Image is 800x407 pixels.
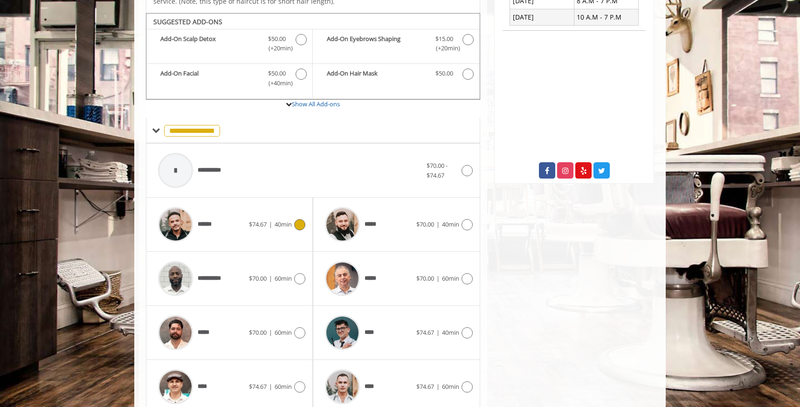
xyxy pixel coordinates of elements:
[435,69,453,78] span: $50.00
[249,382,267,391] span: $74.67
[153,17,222,26] b: SUGGESTED ADD-ONS
[275,328,292,337] span: 60min
[249,220,267,228] span: $74.67
[160,34,259,54] b: Add-On Scalp Detox
[275,274,292,283] span: 60min
[263,78,291,88] span: (+40min )
[275,382,292,391] span: 60min
[151,34,308,56] label: Add-On Scalp Detox
[430,43,458,53] span: (+20min )
[442,220,459,228] span: 40min
[436,220,440,228] span: |
[269,328,272,337] span: |
[268,34,286,44] span: $50.00
[146,13,480,100] div: The Made Man Haircut And Beard Trim Add-onS
[427,161,448,179] span: $70.00 - $74.67
[327,69,426,80] b: Add-On Hair Mask
[160,69,259,88] b: Add-On Facial
[269,382,272,391] span: |
[442,382,459,391] span: 60min
[249,274,267,283] span: $70.00
[269,220,272,228] span: |
[151,69,308,90] label: Add-On Facial
[317,34,475,56] label: Add-On Eyebrows Shaping
[574,9,638,25] td: 10 A.M - 7 P.M
[416,274,434,283] span: $70.00
[292,100,340,108] a: Show All Add-ons
[269,274,272,283] span: |
[510,9,574,25] td: [DATE]
[268,69,286,78] span: $50.00
[442,274,459,283] span: 60min
[317,69,475,82] label: Add-On Hair Mask
[263,43,291,53] span: (+20min )
[249,328,267,337] span: $70.00
[436,274,440,283] span: |
[436,328,440,337] span: |
[442,328,459,337] span: 40min
[436,382,440,391] span: |
[327,34,426,54] b: Add-On Eyebrows Shaping
[416,220,434,228] span: $70.00
[416,382,434,391] span: $74.67
[435,34,453,44] span: $15.00
[275,220,292,228] span: 40min
[416,328,434,337] span: $74.67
